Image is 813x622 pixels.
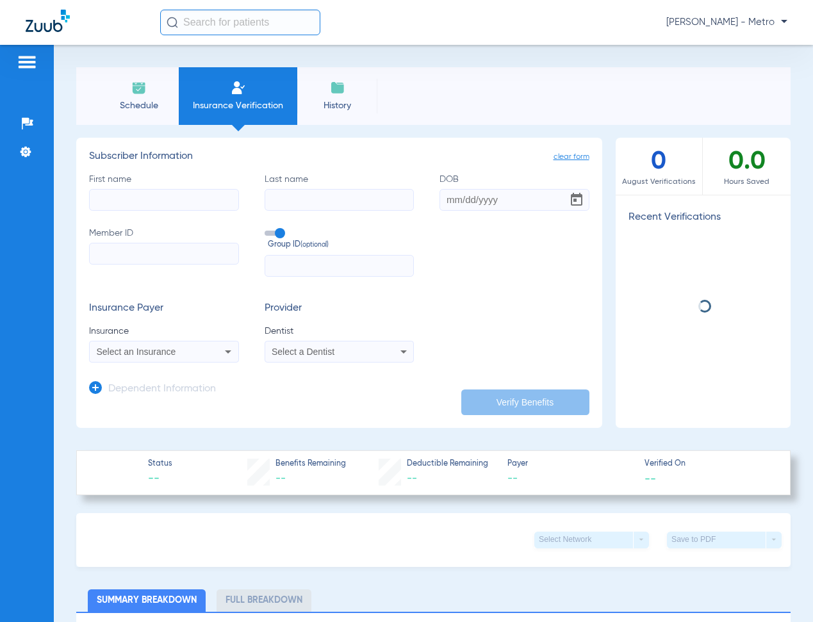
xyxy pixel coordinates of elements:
span: Insurance Verification [188,99,288,112]
span: Benefits Remaining [275,459,346,470]
span: Dentist [265,325,415,338]
span: Verified On [645,459,770,470]
h3: Insurance Payer [89,302,239,315]
span: Group ID [268,240,415,251]
small: (optional) [300,240,329,251]
label: Member ID [89,227,239,277]
span: [PERSON_NAME] - Metro [666,16,787,29]
img: Manual Insurance Verification [231,80,246,95]
li: Summary Breakdown [88,589,206,612]
span: Insurance [89,325,239,338]
div: 0 [616,138,703,195]
span: Status [148,459,172,470]
span: History [307,99,368,112]
span: Select a Dentist [272,347,334,357]
h3: Provider [265,302,415,315]
h3: Dependent Information [108,383,216,396]
span: -- [507,471,633,487]
img: Search Icon [167,17,178,28]
input: Last name [265,189,415,211]
span: August Verifications [616,176,703,188]
label: Last name [265,173,415,211]
label: First name [89,173,239,211]
input: DOBOpen calendar [439,189,589,211]
button: Open calendar [564,187,589,213]
span: Schedule [108,99,169,112]
img: Zuub Logo [26,10,70,32]
span: -- [275,473,286,484]
li: Full Breakdown [217,589,311,612]
span: -- [645,471,656,485]
h3: Subscriber Information [89,151,589,163]
input: First name [89,189,239,211]
span: -- [148,471,172,487]
img: Schedule [131,80,147,95]
span: -- [407,473,417,484]
h3: Recent Verifications [616,211,791,224]
span: Select an Insurance [97,347,176,357]
span: Deductible Remaining [407,459,488,470]
span: clear form [554,151,589,163]
span: Payer [507,459,633,470]
span: Hours Saved [703,176,791,188]
input: Member ID [89,243,239,265]
input: Search for patients [160,10,320,35]
img: History [330,80,345,95]
div: 0.0 [703,138,791,195]
button: Verify Benefits [461,389,589,415]
label: DOB [439,173,589,211]
img: hamburger-icon [17,54,37,70]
